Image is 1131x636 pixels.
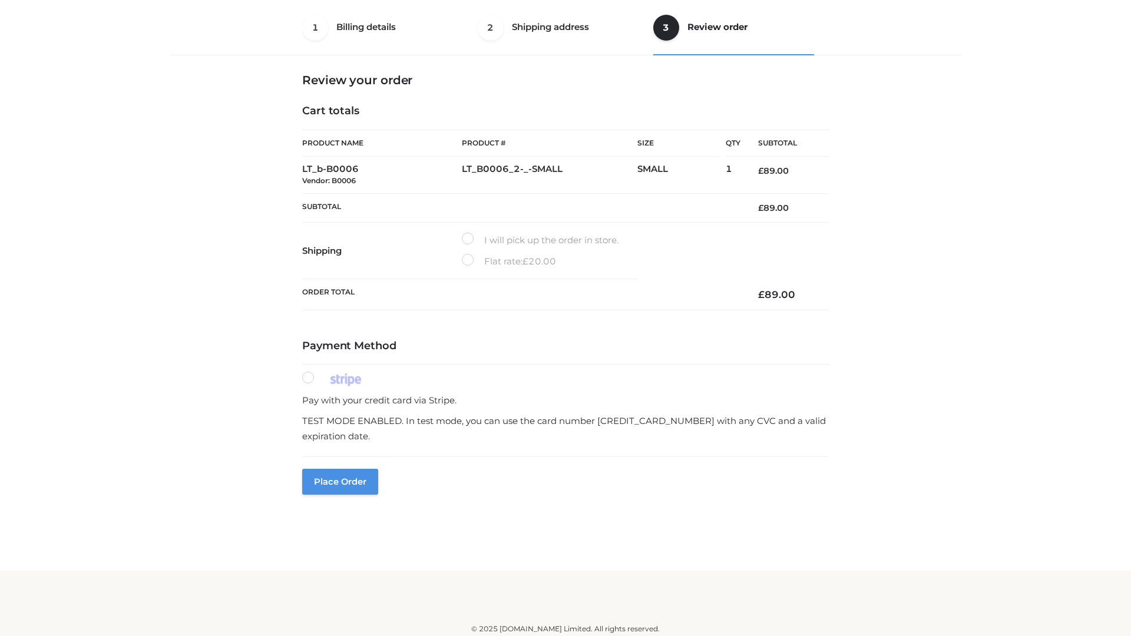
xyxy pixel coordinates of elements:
th: Product Name [302,130,462,157]
span: £ [522,256,528,267]
th: Subtotal [302,193,740,222]
h4: Payment Method [302,340,829,353]
bdi: 20.00 [522,256,556,267]
p: TEST MODE ENABLED. In test mode, you can use the card number [CREDIT_CARD_NUMBER] with any CVC an... [302,413,829,443]
bdi: 89.00 [758,289,795,300]
span: £ [758,165,763,176]
td: LT_B0006_2-_-SMALL [462,157,637,194]
small: Vendor: B0006 [302,176,356,185]
span: £ [758,289,765,300]
button: Place order [302,469,378,495]
th: Product # [462,130,637,157]
td: 1 [726,157,740,194]
th: Subtotal [740,130,829,157]
h4: Cart totals [302,105,829,118]
label: Flat rate: [462,254,556,269]
th: Size [637,130,720,157]
bdi: 89.00 [758,203,789,213]
h3: Review your order [302,73,829,87]
th: Order Total [302,279,740,310]
p: Pay with your credit card via Stripe. [302,393,829,408]
td: SMALL [637,157,726,194]
span: £ [758,203,763,213]
th: Qty [726,130,740,157]
th: Shipping [302,223,462,279]
td: LT_b-B0006 [302,157,462,194]
bdi: 89.00 [758,165,789,176]
label: I will pick up the order in store. [462,233,619,248]
div: © 2025 [DOMAIN_NAME] Limited. All rights reserved. [175,623,956,635]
